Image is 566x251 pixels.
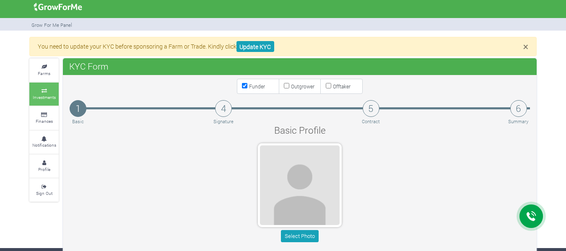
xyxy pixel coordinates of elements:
[71,118,85,125] p: Basic
[523,40,528,53] span: ×
[249,83,265,90] small: Funder
[236,41,274,52] a: Update KYC
[67,58,111,75] span: KYC Form
[29,131,59,154] a: Notifications
[326,83,331,88] input: Offtaker
[33,94,56,100] small: Investments
[36,118,53,124] small: Finances
[29,179,59,202] a: Sign Out
[70,100,86,125] a: 1 Basic
[31,22,72,28] small: Grow For Me Panel
[363,100,379,117] h4: 5
[508,118,529,125] p: Summary
[32,142,56,148] small: Notifications
[38,70,50,76] small: Farms
[38,42,528,51] p: You need to update your KYC before sponsoring a Farm or Trade. Kindly click
[213,118,234,125] p: Signature
[38,166,50,172] small: Profile
[333,83,351,90] small: Offtaker
[29,83,59,106] a: Investments
[29,106,59,129] a: Finances
[175,124,424,136] h4: Basic Profile
[362,118,380,125] p: Contract
[29,155,59,178] a: Profile
[242,83,247,88] input: Funder
[281,230,318,242] button: Select Photo
[284,83,289,88] input: Outgrower
[523,42,528,52] button: Close
[291,83,314,90] small: Outgrower
[29,59,59,82] a: Farms
[70,100,86,117] h4: 1
[215,100,232,117] h4: 4
[36,190,52,196] small: Sign Out
[510,100,527,117] h4: 6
